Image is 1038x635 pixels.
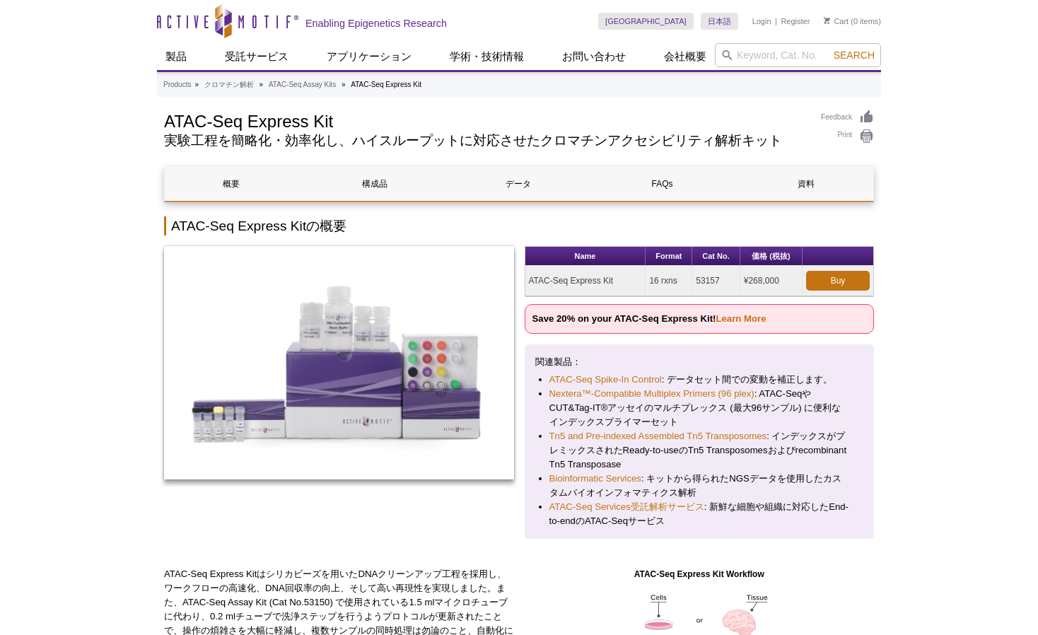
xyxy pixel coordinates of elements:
li: » [259,81,264,88]
button: Search [829,49,879,62]
a: データ [452,167,585,201]
td: 53157 [692,266,740,296]
a: Print [821,129,874,144]
a: Products [163,78,191,91]
li: : データセット間での変動を補正します。 [549,373,850,387]
li: : インデックスがプレミックスされたReady-to-useのTn5 Transposomesおよびrecombinant Tn5 Transposase [549,429,850,472]
li: » [194,81,199,88]
a: クロマチン解析 [204,78,254,91]
h2: ATAC-Seq Express Kitの概要 [164,216,874,235]
input: Keyword, Cat. No. [715,43,881,67]
th: Cat No. [692,247,740,266]
a: 構成品 [308,167,441,201]
a: 日本語 [701,13,738,30]
a: 製品 [157,43,195,70]
a: FAQs [596,167,729,201]
span: Search [834,49,875,61]
li: : キットから得られたNGSデータを使用したカスタムバイオインフォマティクス解析 [549,472,850,500]
img: ATAC-Seq Express Kit [164,246,514,479]
td: ¥268,000 [740,266,803,296]
p: 関連製品： [535,355,864,369]
a: Cart [824,16,849,26]
a: Login [752,16,771,26]
a: 会社概要 [655,43,715,70]
td: 16 rxns [646,266,692,296]
a: アプリケーション [318,43,420,70]
li: » [342,81,346,88]
a: Bioinformatic Services [549,472,641,486]
li: : 新鮮な細胞や組織に対応したEnd-to-endのATAC-Seqサービス [549,500,850,528]
li: ATAC-Seq Express Kit [351,81,421,88]
a: Learn More [716,313,766,324]
td: ATAC-Seq Express Kit [525,266,646,296]
a: お問い合わせ [554,43,634,70]
h2: Enabling Epigenetics Research [305,17,447,30]
th: 価格 (税抜) [740,247,803,266]
th: Format [646,247,692,266]
h2: 実験工程を簡略化・効率化し、ハイスループットに対応させたクロマチンアクセシビリティ解析キット [164,134,807,147]
a: [GEOGRAPHIC_DATA] [598,13,694,30]
h1: ATAC-Seq Express Kit [164,110,807,131]
a: ATAC-Seq Assay Kits [269,78,336,91]
a: 概要 [165,167,298,201]
strong: ATAC-Seq Express Kit Workflow [634,569,764,579]
li: | [775,13,777,30]
a: 学術・技術情報 [441,43,532,70]
li: (0 items) [824,13,881,30]
a: 資料 [740,167,873,201]
th: Name [525,247,646,266]
li: : ATAC-SeqやCUT&Tag-IT®アッセイのマルチプレックス (最大96サンプル) に便利なインデックスプライマーセット [549,387,850,429]
img: Your Cart [824,17,830,24]
a: ATAC-Seq Spike-In Control [549,373,662,387]
a: 受託サービス [216,43,297,70]
a: Buy [806,271,870,291]
a: ATAC-Seq Services受託解析サービス [549,500,704,514]
a: Feedback [821,110,874,125]
a: Tn5 and Pre-indexed Assembled Tn5 Transposomes [549,429,767,443]
a: Nextera™-Compatible Multiplex Primers (96 plex) [549,387,754,401]
a: Register [781,16,810,26]
strong: Save 20% on your ATAC-Seq Express Kit! [532,313,766,324]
